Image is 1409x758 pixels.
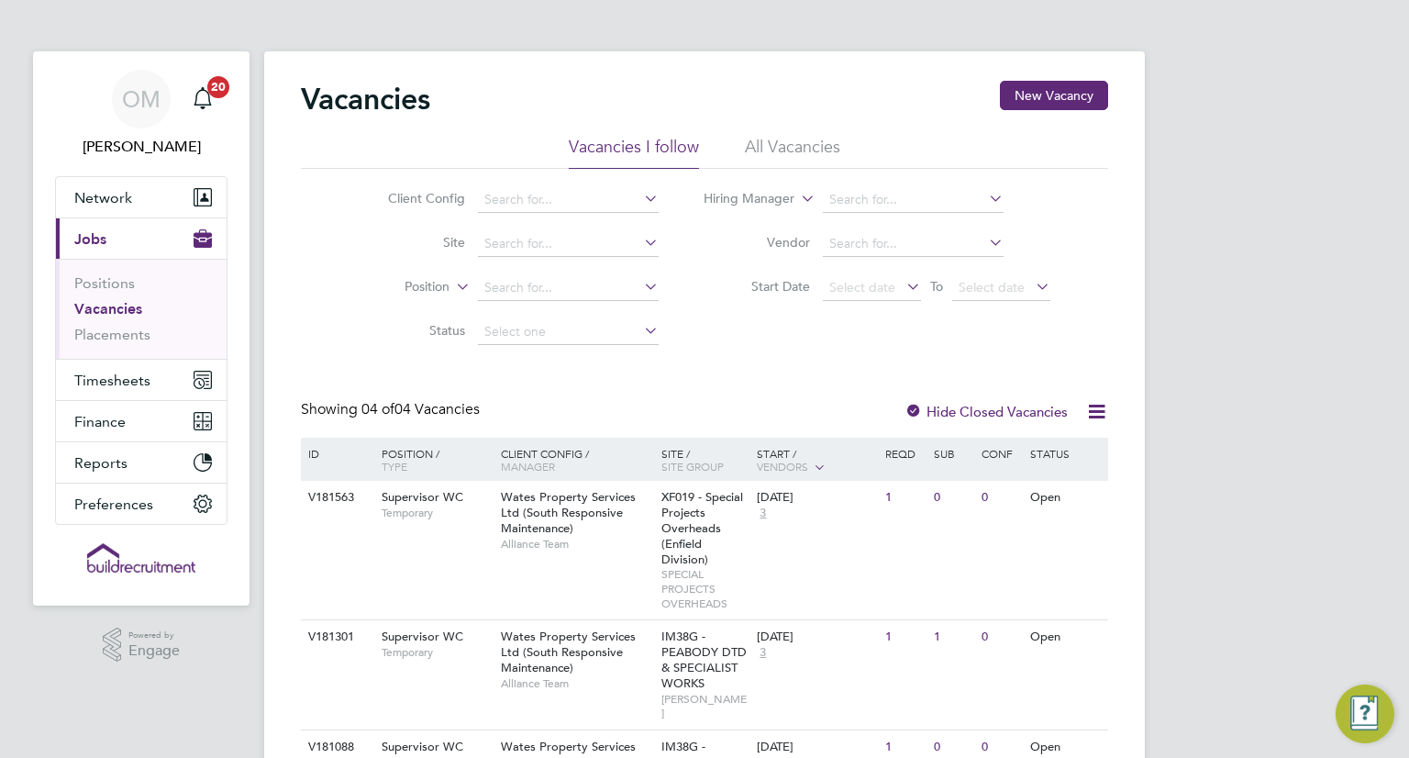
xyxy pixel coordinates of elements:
[301,81,430,117] h2: Vacancies
[904,403,1068,420] label: Hide Closed Vacancies
[478,275,659,301] input: Search for...
[757,645,769,661] span: 3
[56,360,227,400] button: Timesheets
[501,459,555,474] span: Manager
[823,231,1004,257] input: Search for...
[478,187,659,213] input: Search for...
[74,454,128,472] span: Reports
[496,438,657,482] div: Client Config /
[74,230,106,248] span: Jobs
[501,489,636,536] span: Wates Property Services Ltd (South Responsive Maintenance)
[1336,685,1394,743] button: Engage Resource Center
[103,628,181,663] a: Powered byEngage
[478,231,659,257] input: Search for...
[745,136,840,169] li: All Vacancies
[361,400,394,418] span: 04 of
[184,70,221,128] a: 20
[977,438,1025,469] div: Conf
[977,620,1025,654] div: 0
[661,459,724,474] span: Site Group
[74,189,132,206] span: Network
[829,279,895,295] span: Select date
[56,484,227,524] button: Preferences
[1026,438,1105,469] div: Status
[56,259,227,359] div: Jobs
[56,442,227,483] button: Reports
[304,438,368,469] div: ID
[661,629,747,691] span: IM38G - PEABODY DTD & SPECIALIST WORKS
[74,274,135,292] a: Positions
[501,676,652,691] span: Alliance Team
[382,629,463,644] span: Supervisor WC
[128,628,180,643] span: Powered by
[382,489,463,505] span: Supervisor WC
[87,543,195,573] img: buildrec-logo-retina.png
[1000,81,1108,110] button: New Vacancy
[929,620,977,654] div: 1
[757,490,876,506] div: [DATE]
[344,278,449,296] label: Position
[661,567,749,610] span: SPECIAL PROJECTS OVERHEADS
[360,190,465,206] label: Client Config
[752,438,881,484] div: Start /
[704,234,810,251] label: Vendor
[382,459,407,474] span: Type
[55,543,227,573] a: Go to home page
[757,630,876,645] div: [DATE]
[56,177,227,217] button: Network
[757,506,769,521] span: 3
[657,438,753,482] div: Site /
[501,537,652,552] span: Alliance Team
[55,70,227,158] a: OM[PERSON_NAME]
[304,620,368,654] div: V181301
[757,740,876,755] div: [DATE]
[368,438,496,482] div: Position /
[977,481,1025,515] div: 0
[74,413,126,430] span: Finance
[661,692,749,720] span: [PERSON_NAME]
[74,372,150,389] span: Timesheets
[757,459,808,474] span: Vendors
[74,496,153,513] span: Preferences
[881,438,928,469] div: Reqd
[1026,481,1105,515] div: Open
[122,87,161,111] span: OM
[569,136,699,169] li: Vacancies I follow
[881,481,928,515] div: 1
[959,279,1025,295] span: Select date
[301,400,483,419] div: Showing
[56,401,227,441] button: Finance
[929,438,977,469] div: Sub
[382,506,492,520] span: Temporary
[501,629,636,675] span: Wates Property Services Ltd (South Responsive Maintenance)
[478,319,659,345] input: Select one
[1026,620,1105,654] div: Open
[74,300,142,318] a: Vacancies
[382,739,463,754] span: Supervisor WC
[881,620,928,654] div: 1
[74,326,150,343] a: Placements
[304,481,368,515] div: V181563
[128,643,180,659] span: Engage
[823,187,1004,213] input: Search for...
[55,136,227,158] span: Odran McCarthy
[704,278,810,295] label: Start Date
[929,481,977,515] div: 0
[56,218,227,259] button: Jobs
[382,645,492,660] span: Temporary
[360,322,465,339] label: Status
[925,274,949,298] span: To
[207,76,229,98] span: 20
[33,51,250,606] nav: Main navigation
[360,234,465,251] label: Site
[361,400,480,418] span: 04 Vacancies
[661,489,743,567] span: XF019 - Special Projects Overheads (Enfield Division)
[689,190,794,208] label: Hiring Manager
